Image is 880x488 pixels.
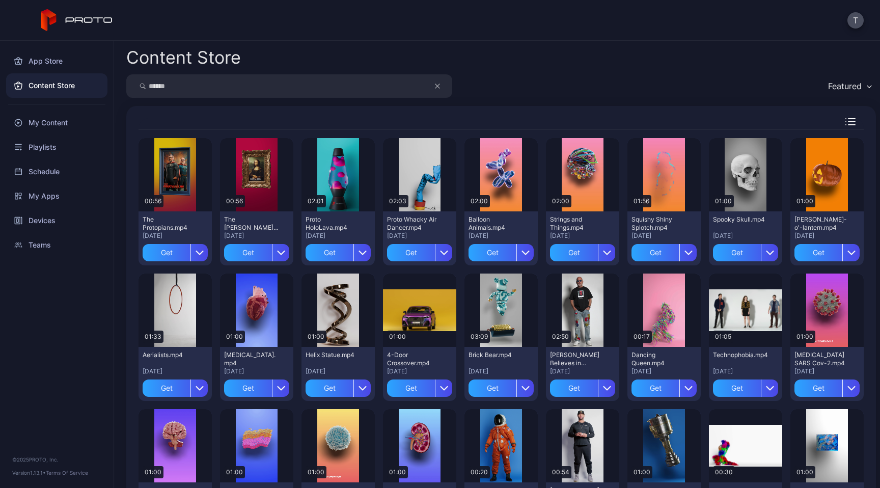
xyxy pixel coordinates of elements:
[469,244,516,261] div: Get
[847,12,864,29] button: T
[469,351,525,359] div: Brick Bear.mp4
[306,232,371,240] div: [DATE]
[631,351,687,367] div: Dancing Queen.mp4
[306,379,371,397] button: Get
[550,379,615,397] button: Get
[794,379,860,397] button: Get
[794,244,842,261] div: Get
[713,215,769,224] div: Spooky Skull.mp4
[6,73,107,98] a: Content Store
[469,367,534,375] div: [DATE]
[469,232,534,240] div: [DATE]
[306,215,362,232] div: Proto HoloLava.mp4
[631,232,697,240] div: [DATE]
[469,215,525,232] div: Balloon Animals.mp4
[224,351,280,367] div: Human Heart.mp4
[794,244,860,261] button: Get
[306,367,371,375] div: [DATE]
[143,367,208,375] div: [DATE]
[713,351,769,359] div: Technophobia.mp4
[224,379,272,397] div: Get
[6,208,107,233] a: Devices
[306,379,353,397] div: Get
[550,244,615,261] button: Get
[387,232,452,240] div: [DATE]
[306,244,371,261] button: Get
[387,379,435,397] div: Get
[306,351,362,359] div: Helix Statue.mp4
[224,232,289,240] div: [DATE]
[550,244,598,261] div: Get
[6,184,107,208] a: My Apps
[794,232,860,240] div: [DATE]
[794,379,842,397] div: Get
[828,81,862,91] div: Featured
[224,215,280,232] div: The Mona Lisa.mp4
[387,244,435,261] div: Get
[143,351,199,359] div: Aerialists.mp4
[794,351,850,367] div: Covid-19 SARS Cov-2.mp4
[713,244,778,261] button: Get
[126,49,241,66] div: Content Store
[631,244,679,261] div: Get
[387,367,452,375] div: [DATE]
[6,135,107,159] a: Playlists
[550,232,615,240] div: [DATE]
[6,233,107,257] a: Teams
[143,244,208,261] button: Get
[387,244,452,261] button: Get
[794,367,860,375] div: [DATE]
[469,244,534,261] button: Get
[631,367,697,375] div: [DATE]
[143,215,199,232] div: The Protopians.mp4
[387,215,443,232] div: Proto Whacky Air Dancer.mp4
[823,74,876,98] button: Featured
[143,232,208,240] div: [DATE]
[713,379,761,397] div: Get
[713,379,778,397] button: Get
[713,244,761,261] div: Get
[143,379,190,397] div: Get
[306,244,353,261] div: Get
[713,367,778,375] div: [DATE]
[550,379,598,397] div: Get
[224,244,272,261] div: Get
[631,244,697,261] button: Get
[387,379,452,397] button: Get
[631,379,679,397] div: Get
[631,379,697,397] button: Get
[550,215,606,232] div: Strings and Things.mp4
[143,379,208,397] button: Get
[12,455,101,464] div: © 2025 PROTO, Inc.
[550,351,606,367] div: Howie Mandel Believes in Proto.mp4
[6,159,107,184] a: Schedule
[6,111,107,135] a: My Content
[143,244,190,261] div: Get
[6,49,107,73] a: App Store
[12,470,46,476] span: Version 1.13.1 •
[469,379,516,397] div: Get
[550,367,615,375] div: [DATE]
[224,379,289,397] button: Get
[387,351,443,367] div: 4-Door Crossover.mp4
[469,379,534,397] button: Get
[224,244,289,261] button: Get
[631,215,687,232] div: Squishy Shiny Splotch.mp4
[46,470,88,476] a: Terms Of Service
[224,367,289,375] div: [DATE]
[713,232,778,240] div: [DATE]
[794,215,850,232] div: Jack-o'-lantern.mp4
